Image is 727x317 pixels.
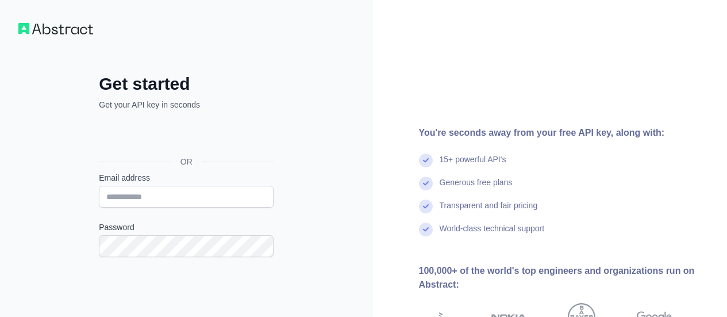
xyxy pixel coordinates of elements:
[419,177,433,190] img: check mark
[99,221,274,233] label: Password
[99,271,274,316] iframe: reCAPTCHA
[419,126,709,140] div: You're seconds away from your free API key, along with:
[440,154,506,177] div: 15+ powerful API's
[99,172,274,184] label: Email address
[99,99,274,110] p: Get your API key in seconds
[171,156,202,167] span: OR
[18,23,93,35] img: Workflow
[440,200,538,223] div: Transparent and fair pricing
[419,200,433,213] img: check mark
[419,154,433,167] img: check mark
[99,74,274,94] h2: Get started
[93,123,277,148] iframe: Sign in with Google Button
[419,223,433,236] img: check mark
[419,264,709,292] div: 100,000+ of the world's top engineers and organizations run on Abstract:
[440,223,545,246] div: World-class technical support
[440,177,513,200] div: Generous free plans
